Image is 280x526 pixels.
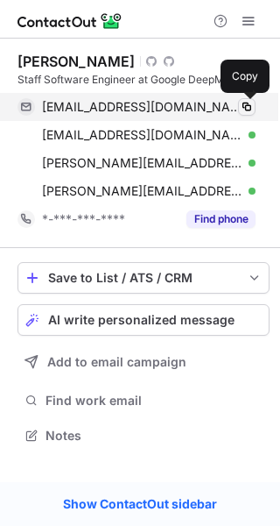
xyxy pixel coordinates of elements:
[17,11,122,32] img: ContactOut v5.3.10
[42,183,242,199] span: [PERSON_NAME][EMAIL_ADDRESS][DOMAIN_NAME]
[17,423,269,448] button: Notes
[17,262,269,294] button: save-profile-one-click
[45,393,262,409] span: Find work email
[42,99,242,115] span: [EMAIL_ADDRESS][DOMAIN_NAME]
[42,127,242,143] span: [EMAIL_ADDRESS][DOMAIN_NAME]
[17,304,269,336] button: AI write personalized message
[17,346,269,378] button: Add to email campaign
[17,72,269,88] div: Staff Software Engineer at Google DeepMind
[47,355,186,369] span: Add to email campaign
[17,388,269,413] button: Find work email
[45,428,262,444] span: Notes
[48,271,239,285] div: Save to List / ATS / CRM
[45,491,234,517] a: Show ContactOut sidebar
[42,155,242,171] span: [PERSON_NAME][EMAIL_ADDRESS][DOMAIN_NAME]
[48,313,234,327] span: AI write personalized message
[17,53,135,70] div: [PERSON_NAME]
[186,210,255,228] button: Reveal Button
